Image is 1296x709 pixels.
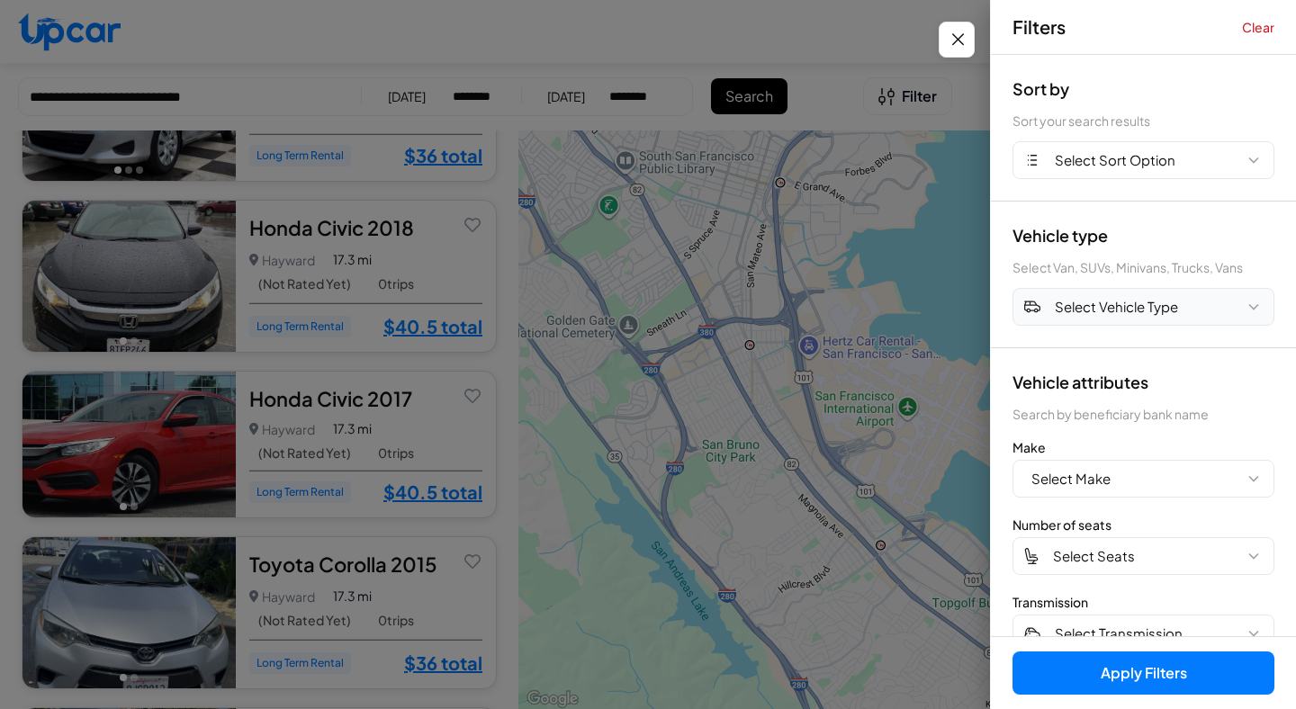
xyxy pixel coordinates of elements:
[1012,223,1274,247] div: Vehicle type
[1012,112,1274,130] div: Sort your search results
[1053,546,1135,567] span: Select Seats
[1242,18,1274,36] button: Clear
[1012,76,1274,101] div: Sort by
[1012,615,1274,652] button: Select Transmission
[1012,516,1274,534] div: Number of seats
[1012,14,1066,40] span: Filters
[1012,141,1274,179] button: Select Sort Option
[1055,297,1178,318] span: Select Vehicle Type
[1012,651,1274,695] button: Apply Filters
[1055,150,1175,171] span: Select Sort Option
[1012,593,1274,611] div: Transmission
[1031,469,1111,489] span: Select Make
[1012,537,1274,575] button: Select Seats
[1012,460,1274,498] button: Select Make
[1012,370,1274,394] div: Vehicle attributes
[1012,288,1274,326] button: Select Vehicle Type
[939,22,975,58] button: Close filters
[1012,438,1274,456] div: Make
[1012,405,1274,424] div: Search by beneficiary bank name
[1012,258,1274,277] div: Select Van, SUVs, Minivans, Trucks, Vans
[1055,624,1183,644] span: Select Transmission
